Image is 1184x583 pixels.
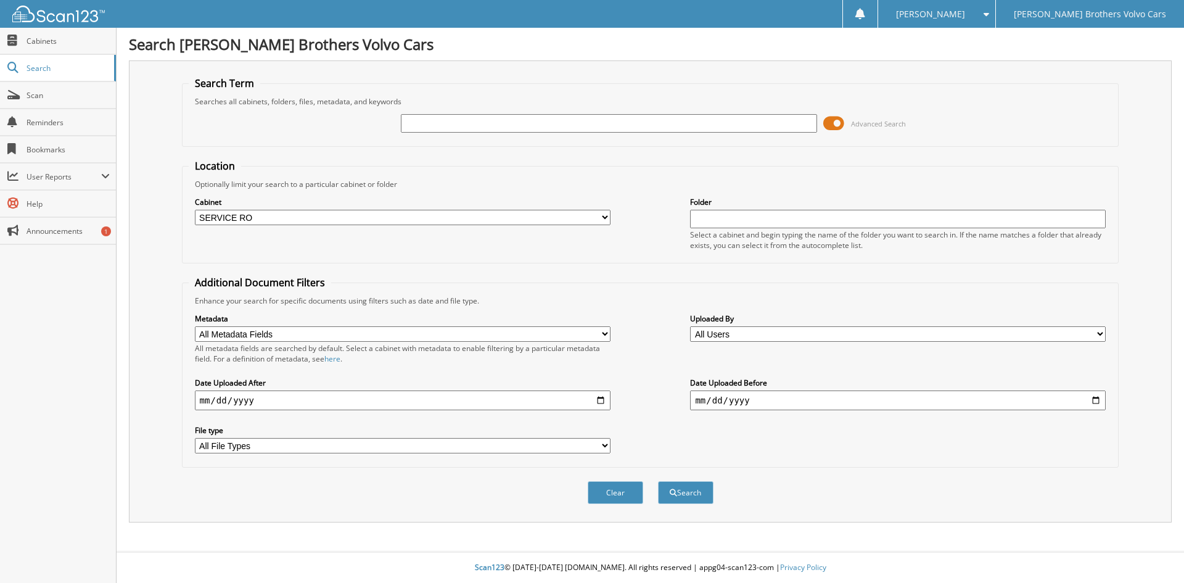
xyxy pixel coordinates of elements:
[780,562,826,573] a: Privacy Policy
[27,36,110,46] span: Cabinets
[195,425,610,436] label: File type
[690,313,1106,324] label: Uploaded By
[195,197,610,207] label: Cabinet
[189,179,1112,189] div: Optionally limit your search to a particular cabinet or folder
[588,481,643,504] button: Clear
[195,313,610,324] label: Metadata
[101,226,111,236] div: 1
[189,76,260,90] legend: Search Term
[27,63,108,73] span: Search
[1014,10,1166,18] span: [PERSON_NAME] Brothers Volvo Cars
[690,391,1106,410] input: end
[851,119,906,128] span: Advanced Search
[189,296,1112,306] div: Enhance your search for specific documents using filters such as date and file type.
[189,276,331,289] legend: Additional Document Filters
[129,34,1172,54] h1: Search [PERSON_NAME] Brothers Volvo Cars
[27,199,110,209] span: Help
[195,391,610,410] input: start
[189,96,1112,107] div: Searches all cabinets, folders, files, metadata, and keywords
[475,562,504,573] span: Scan123
[658,481,713,504] button: Search
[690,229,1106,250] div: Select a cabinet and begin typing the name of the folder you want to search in. If the name match...
[189,159,241,173] legend: Location
[12,6,105,22] img: scan123-logo-white.svg
[27,144,110,155] span: Bookmarks
[195,343,610,364] div: All metadata fields are searched by default. Select a cabinet with metadata to enable filtering b...
[27,90,110,101] span: Scan
[195,378,610,388] label: Date Uploaded After
[117,553,1184,583] div: © [DATE]-[DATE] [DOMAIN_NAME]. All rights reserved | appg04-scan123-com |
[324,354,340,364] a: here
[27,117,110,128] span: Reminders
[27,226,110,236] span: Announcements
[27,172,101,182] span: User Reports
[690,378,1106,388] label: Date Uploaded Before
[896,10,965,18] span: [PERSON_NAME]
[690,197,1106,207] label: Folder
